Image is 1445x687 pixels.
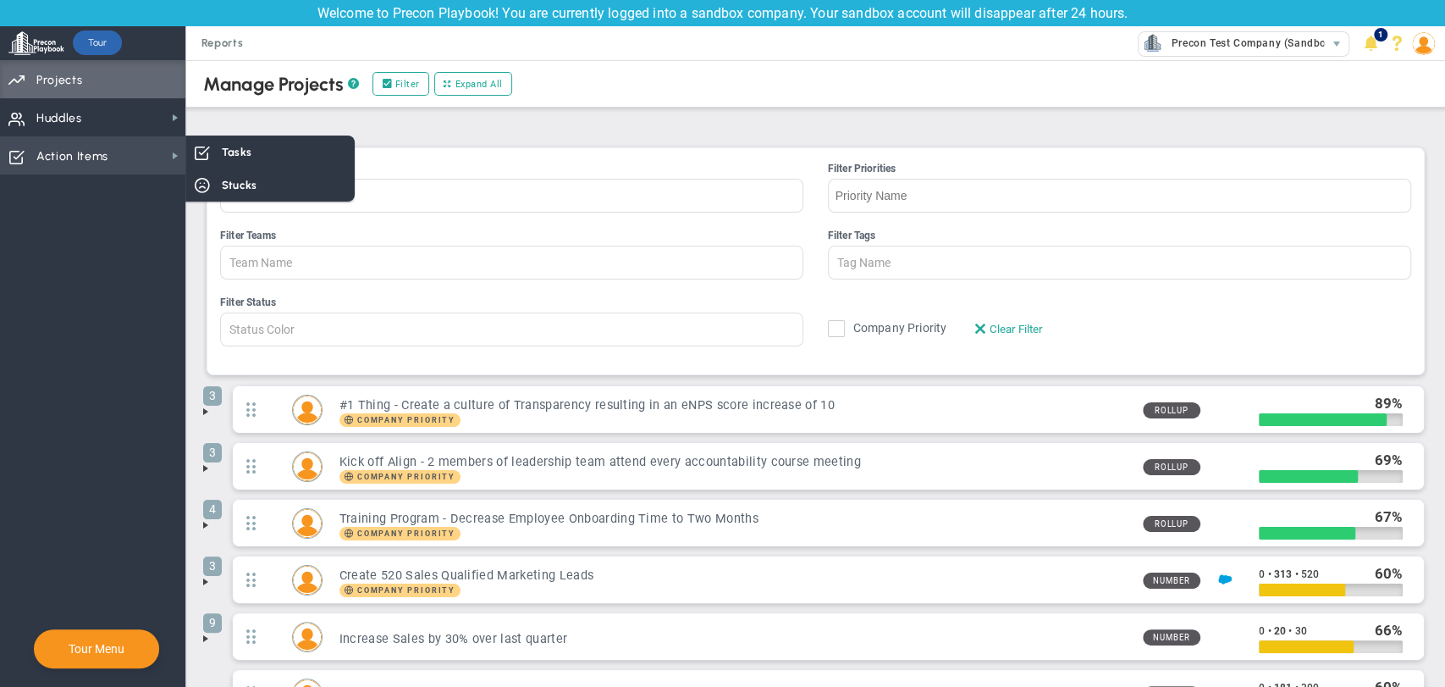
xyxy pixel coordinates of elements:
img: 33592.Company.photo [1142,32,1163,53]
img: Mark Collins [293,396,322,424]
li: Announcements [1358,26,1384,60]
span: Company Priority [357,416,455,424]
li: Help & Frequently Asked Questions (FAQ) [1384,26,1410,60]
span: 66 [1375,622,1392,639]
span: 30 [1295,624,1307,636]
img: 209899.Person.photo [1412,32,1435,55]
span: Company Priority [339,470,461,484]
div: % [1375,451,1404,469]
span: Company Priority [357,586,455,595]
h3: #1 Thing - Create a culture of Transparency resulting in an eNPS score increase of 10 [339,397,1129,413]
img: Lisa Jenkins [293,509,322,538]
div: Filter People [220,161,803,177]
span: Clear Filter [990,323,1043,335]
span: • [1294,568,1298,579]
span: 1 [1374,28,1387,42]
div: % [1375,394,1404,413]
div: Sudhir Dakshinamurthy [292,565,323,596]
div: Mark Collins [292,395,323,425]
span: • [1288,624,1292,636]
span: Projects [36,63,82,98]
input: Filter Teams [221,247,323,279]
span: Stucks [222,177,256,193]
button: Expand All [434,72,512,96]
span: Expand All [455,77,503,91]
span: 520 [1301,568,1319,579]
span: select [1324,32,1348,56]
img: Katie Williams [293,623,322,651]
span: Company Priority [853,320,947,341]
div: Miguel Cabrera [292,452,323,482]
span: • [1267,568,1271,579]
span: 3 [203,386,222,406]
span: Reports [193,26,252,60]
div: Filter Teams [220,228,803,244]
img: Salesforce Enabled<br />Sandbox: Quarterly Leads and Opportunities [1218,573,1232,586]
span: Company Priority [339,584,461,597]
div: Filter Tags [828,228,1411,244]
button: Tour Menu [63,641,130,657]
span: Company Priority [339,527,461,540]
span: 0 [1259,624,1265,636]
span: Number [1143,573,1200,589]
span: Rollup [1143,459,1200,475]
h3: Kick off Align - 2 members of leadership team attend every accountability course meeting [339,454,1129,470]
span: 67 [1375,508,1392,525]
label: Filter [372,72,429,96]
span: 89 [1375,395,1392,412]
span: Precon Test Company (Sandbox) [1163,32,1336,54]
h3: Create 520 Sales Qualified Marketing Leads [339,568,1129,584]
span: 4 [203,500,222,519]
span: 69 [1375,452,1392,468]
button: Clear Filter [970,316,1048,341]
div: % [1375,621,1404,640]
span: 3 [203,443,222,463]
div: Manage Projects [203,73,360,96]
span: 3 [203,557,222,576]
span: Company Priority [339,413,461,427]
span: 9 [203,613,222,633]
span: Rollup [1143,516,1200,532]
div: Filter Status [220,295,803,311]
span: Company Priority [357,529,455,538]
span: Number [1143,629,1200,645]
span: Huddles [36,101,82,136]
div: % [1375,564,1404,583]
h3: Increase Sales by 30% over last quarter [339,631,1129,647]
span: Action Items [36,139,108,175]
div: Katie Williams [292,622,323,652]
input: Filter Priorities [828,179,1411,213]
span: Company Priority [357,473,455,481]
span: Rollup [1143,402,1200,418]
input: Filter Status [221,313,324,346]
input: Filter Tags [829,247,921,279]
div: % [1375,507,1404,526]
span: 60 [1375,565,1392,582]
div: Filter Priorities [828,161,1411,177]
h3: Training Program - Decrease Employee Onboarding Time to Two Months [339,511,1129,527]
span: Tasks [222,144,251,160]
span: 313 [1274,568,1292,579]
span: • [1267,624,1271,636]
span: 20 [1274,624,1286,636]
img: Sudhir Dakshinamurthy [293,566,322,595]
span: 0 [1259,568,1265,579]
img: Miguel Cabrera [293,452,322,481]
div: Lisa Jenkins [292,508,323,539]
